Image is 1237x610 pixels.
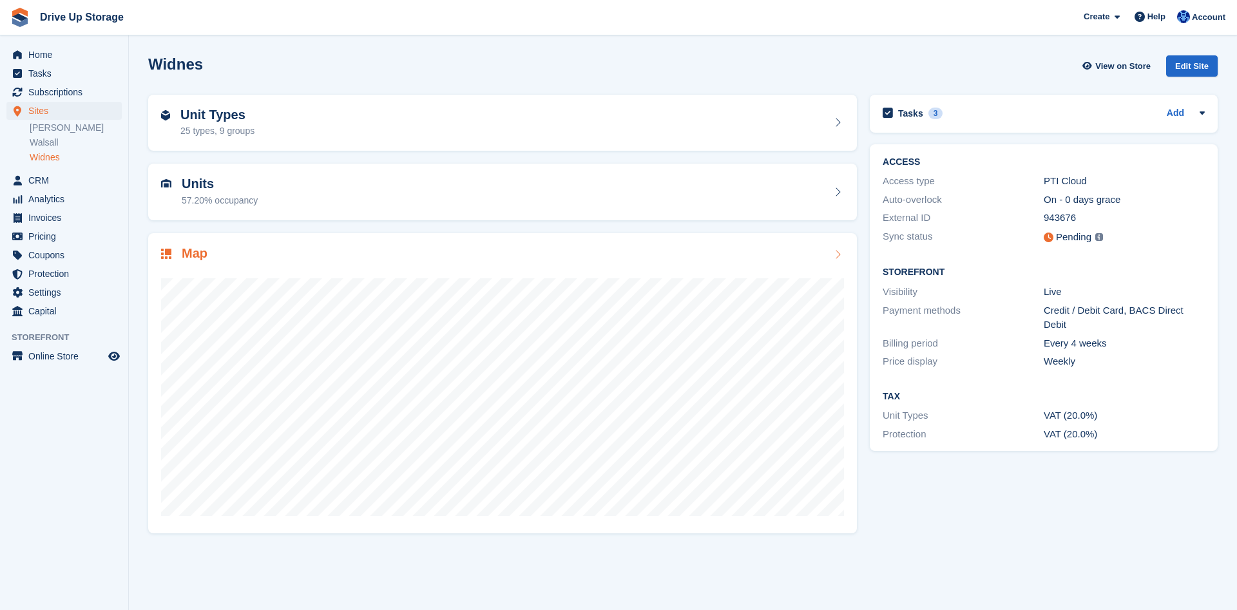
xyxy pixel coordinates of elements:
a: Walsall [30,137,122,149]
a: Widnes [30,151,122,164]
img: Widnes Team [1177,10,1190,23]
div: Weekly [1044,354,1205,369]
a: menu [6,83,122,101]
span: Home [28,46,106,64]
div: Unit Types [883,408,1044,423]
a: menu [6,171,122,189]
img: icon-info-grey-7440780725fd019a000dd9b08b2336e03edf1995a4989e88bcd33f0948082b44.svg [1095,233,1103,241]
a: menu [6,102,122,120]
a: menu [6,46,122,64]
span: Tasks [28,64,106,82]
h2: Tax [883,392,1205,402]
div: Auto-overlock [883,193,1044,207]
span: Online Store [28,347,106,365]
span: Coupons [28,246,106,264]
a: Drive Up Storage [35,6,129,28]
a: menu [6,64,122,82]
span: Subscriptions [28,83,106,101]
div: VAT (20.0%) [1044,427,1205,442]
span: Pricing [28,227,106,245]
a: menu [6,246,122,264]
img: map-icn-33ee37083ee616e46c38cad1a60f524a97daa1e2b2c8c0bc3eb3415660979fc1.svg [161,249,171,259]
a: menu [6,209,122,227]
div: On - 0 days grace [1044,193,1205,207]
div: Visibility [883,285,1044,300]
div: Every 4 weeks [1044,336,1205,351]
div: 57.20% occupancy [182,194,258,207]
a: Edit Site [1166,55,1218,82]
span: Invoices [28,209,106,227]
a: menu [6,265,122,283]
div: Billing period [883,336,1044,351]
div: Live [1044,285,1205,300]
div: Payment methods [883,303,1044,332]
span: View on Store [1095,60,1151,73]
div: Credit / Debit Card, BACS Direct Debit [1044,303,1205,332]
span: Create [1084,10,1109,23]
span: CRM [28,171,106,189]
h2: Tasks [898,108,923,119]
span: Help [1147,10,1165,23]
span: Protection [28,265,106,283]
span: Settings [28,283,106,301]
div: VAT (20.0%) [1044,408,1205,423]
span: Storefront [12,331,128,344]
a: menu [6,190,122,208]
div: 25 types, 9 groups [180,124,254,138]
div: Access type [883,174,1044,189]
a: Unit Types 25 types, 9 groups [148,95,857,151]
h2: Widnes [148,55,203,73]
div: Edit Site [1166,55,1218,77]
img: stora-icon-8386f47178a22dfd0bd8f6a31ec36ba5ce8667c1dd55bd0f319d3a0aa187defe.svg [10,8,30,27]
h2: Map [182,246,207,261]
div: Protection [883,427,1044,442]
a: [PERSON_NAME] [30,122,122,134]
a: menu [6,227,122,245]
h2: Storefront [883,267,1205,278]
div: PTI Cloud [1044,174,1205,189]
div: Pending [1056,230,1091,245]
a: menu [6,347,122,365]
div: 3 [928,108,943,119]
div: 943676 [1044,211,1205,225]
div: External ID [883,211,1044,225]
a: Preview store [106,348,122,364]
a: Map [148,233,857,534]
h2: Unit Types [180,108,254,122]
h2: ACCESS [883,157,1205,167]
span: Account [1192,11,1225,24]
span: Capital [28,302,106,320]
a: View on Store [1080,55,1156,77]
a: menu [6,302,122,320]
img: unit-type-icn-2b2737a686de81e16bb02015468b77c625bbabd49415b5ef34ead5e3b44a266d.svg [161,110,170,120]
h2: Units [182,176,258,191]
div: Sync status [883,229,1044,245]
a: menu [6,283,122,301]
span: Sites [28,102,106,120]
img: unit-icn-7be61d7bf1b0ce9d3e12c5938cc71ed9869f7b940bace4675aadf7bd6d80202e.svg [161,179,171,188]
a: Units 57.20% occupancy [148,164,857,220]
span: Analytics [28,190,106,208]
div: Price display [883,354,1044,369]
a: Add [1167,106,1184,121]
